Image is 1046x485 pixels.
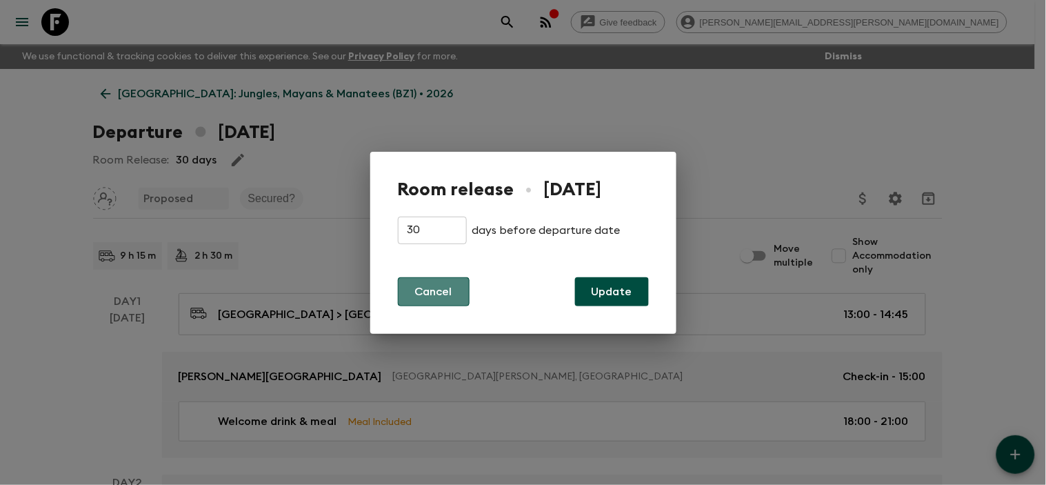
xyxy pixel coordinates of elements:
h1: [DATE] [544,179,602,200]
p: days before departure date [472,217,621,239]
button: Cancel [398,277,470,306]
input: e.g. 30 [398,217,467,244]
button: Update [575,277,649,306]
h1: Room release [398,179,514,200]
h1: • [525,179,533,200]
